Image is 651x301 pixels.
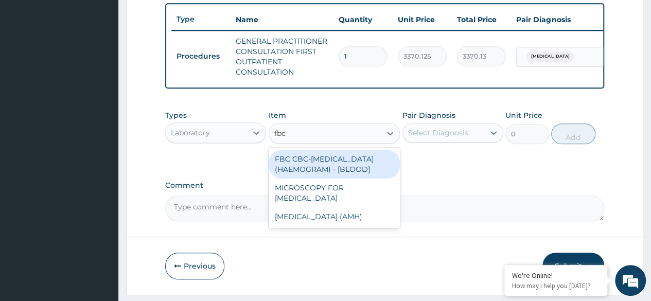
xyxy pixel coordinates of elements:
[511,9,624,30] th: Pair Diagnosis
[231,31,333,82] td: GENERAL PRACTITIONER CONSULTATION FIRST OUTPATIENT CONSULTATION
[169,5,193,30] div: Minimize live chat window
[526,51,574,62] span: [MEDICAL_DATA]
[333,9,393,30] th: Quantity
[165,181,604,190] label: Comment
[542,253,604,279] button: Submit
[408,128,468,138] div: Select Diagnosis
[231,9,333,30] th: Name
[171,47,231,66] td: Procedures
[269,207,400,226] div: [MEDICAL_DATA] (AMH)
[505,110,542,120] label: Unit Price
[171,128,210,138] div: Laboratory
[5,196,196,232] textarea: Type your message and hit 'Enter'
[269,110,286,120] label: Item
[402,110,455,120] label: Pair Diagnosis
[551,123,595,144] button: Add
[165,111,187,120] label: Types
[54,58,173,71] div: Chat with us now
[452,9,511,30] th: Total Price
[512,281,600,290] p: How may I help you today?
[512,271,600,280] div: We're Online!
[269,150,400,179] div: FBC CBC-[MEDICAL_DATA] (HAEMOGRAM) - [BLOOD]
[269,179,400,207] div: MICROSCOPY FOR [MEDICAL_DATA]
[171,10,231,29] th: Type
[393,9,452,30] th: Unit Price
[165,253,224,279] button: Previous
[19,51,42,77] img: d_794563401_company_1708531726252_794563401
[60,87,142,191] span: We're online!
